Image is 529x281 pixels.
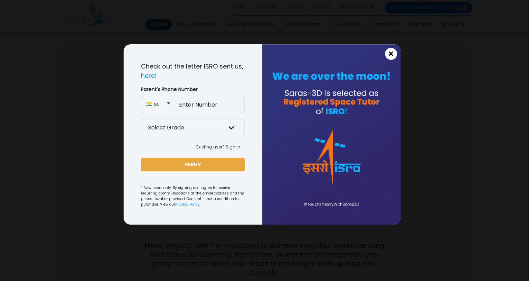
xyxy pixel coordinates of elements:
small: * New users only. By signing up, I agree to receive recurring communications at the email address... [141,185,245,207]
input: Enter Number [172,96,245,113]
span: × [388,49,394,58]
p: Check out the letter ISRO sent us, [141,62,245,80]
button: VERIFY [141,158,245,171]
label: Parent's Phone Number [141,86,245,93]
button: Close [385,48,397,60]
a: here! [141,71,157,80]
button: Existing user? Sign in [192,142,245,152]
a: Privacy Policy [175,202,200,207]
span: 91 [154,101,167,108]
